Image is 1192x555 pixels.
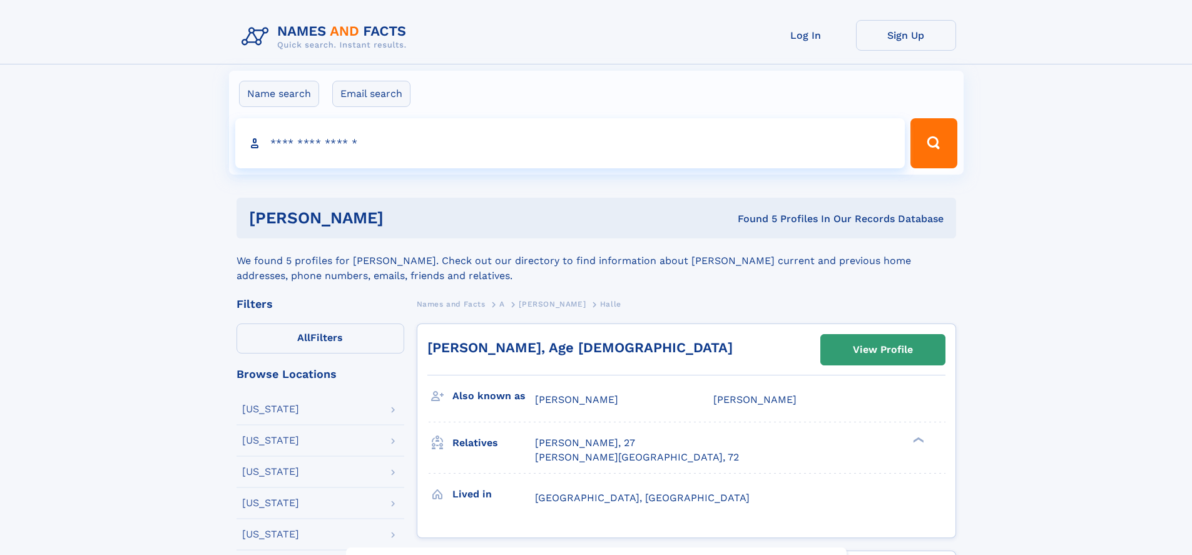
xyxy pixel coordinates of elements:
[452,432,535,454] h3: Relatives
[237,298,404,310] div: Filters
[821,335,945,365] a: View Profile
[910,436,925,444] div: ❯
[235,118,905,168] input: search input
[519,296,586,312] a: [PERSON_NAME]
[499,296,505,312] a: A
[499,300,505,308] span: A
[713,394,797,405] span: [PERSON_NAME]
[242,435,299,446] div: [US_STATE]
[237,323,404,354] label: Filters
[239,81,319,107] label: Name search
[237,238,956,283] div: We found 5 profiles for [PERSON_NAME]. Check out our directory to find information about [PERSON_...
[600,300,621,308] span: Halle
[242,529,299,539] div: [US_STATE]
[242,467,299,477] div: [US_STATE]
[237,369,404,380] div: Browse Locations
[417,296,486,312] a: Names and Facts
[242,404,299,414] div: [US_STATE]
[535,492,750,504] span: [GEOGRAPHIC_DATA], [GEOGRAPHIC_DATA]
[519,300,586,308] span: [PERSON_NAME]
[249,210,561,226] h1: [PERSON_NAME]
[452,385,535,407] h3: Also known as
[856,20,956,51] a: Sign Up
[237,20,417,54] img: Logo Names and Facts
[561,212,944,226] div: Found 5 Profiles In Our Records Database
[535,394,618,405] span: [PERSON_NAME]
[297,332,310,344] span: All
[427,340,733,355] a: [PERSON_NAME], Age [DEMOGRAPHIC_DATA]
[910,118,957,168] button: Search Button
[242,498,299,508] div: [US_STATE]
[452,484,535,505] h3: Lived in
[535,436,635,450] a: [PERSON_NAME], 27
[535,451,739,464] a: [PERSON_NAME][GEOGRAPHIC_DATA], 72
[853,335,913,364] div: View Profile
[756,20,856,51] a: Log In
[332,81,410,107] label: Email search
